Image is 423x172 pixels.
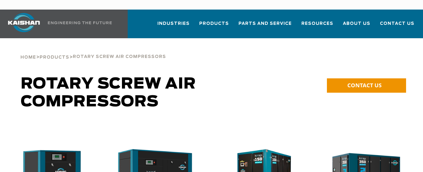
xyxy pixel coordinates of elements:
a: Products [40,54,69,60]
a: CONTACT US [327,78,406,93]
span: Parts and Service [238,20,292,27]
a: Products [199,15,229,37]
span: Home [20,55,36,60]
a: Industries [157,15,190,37]
div: > > [20,38,166,62]
img: Engineering the future [48,21,112,24]
a: Home [20,54,36,60]
span: Products [40,55,69,60]
span: Products [199,20,229,27]
a: Parts and Service [238,15,292,37]
span: About Us [343,20,370,27]
span: Contact Us [380,20,414,27]
span: Rotary Screw Air Compressors [73,55,166,59]
span: Industries [157,20,190,27]
a: About Us [343,15,370,37]
span: Resources [301,20,333,27]
a: Resources [301,15,333,37]
span: CONTACT US [347,82,381,89]
a: Contact Us [380,15,414,37]
span: Rotary Screw Air Compressors [21,76,196,110]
